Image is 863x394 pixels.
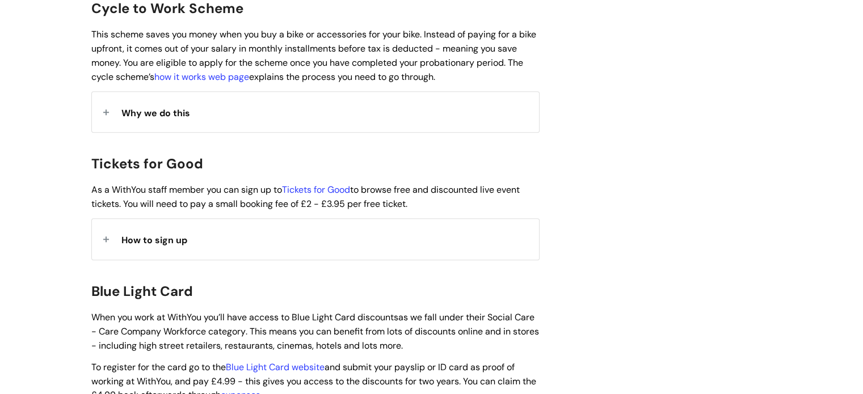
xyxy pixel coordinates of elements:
[91,311,534,337] span: as we fall under their Social Care - Care Company Workforce category
[91,184,520,210] span: As a WithYou staff member you can sign up to to browse free and discounted live event tickets. Yo...
[91,155,203,172] span: Tickets for Good
[121,234,187,246] span: How to sign up
[121,107,190,119] span: Why we do this
[154,71,249,83] a: how it works web page
[91,28,536,82] span: This scheme saves you money when you buy a bike or accessories for your bike. Instead of paying f...
[282,184,350,196] a: Tickets for Good
[226,361,325,373] a: Blue Light Card website
[91,282,193,300] span: Blue Light Card
[91,311,539,351] span: When you work at WithYou you’ll have access to Blue Light Card discounts . This means you can ben...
